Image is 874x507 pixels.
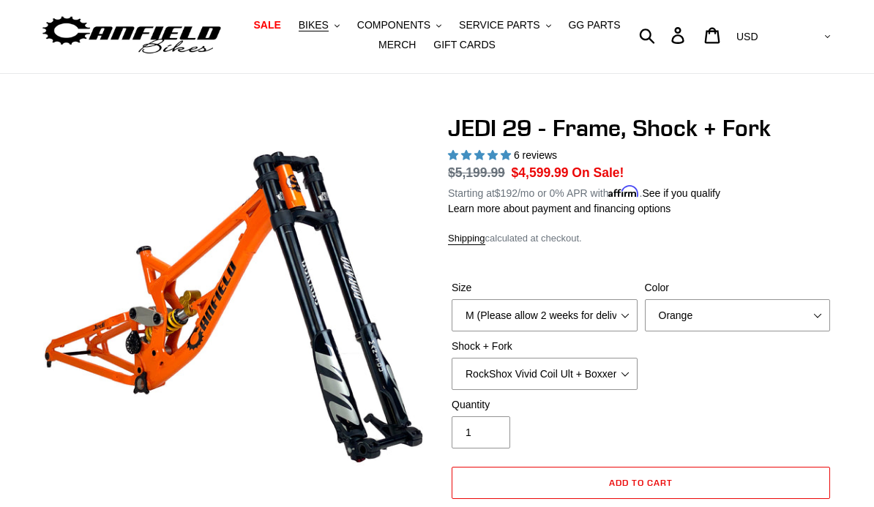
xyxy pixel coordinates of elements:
span: 5.00 stars [448,149,514,161]
span: COMPONENTS [357,19,430,31]
button: BIKES [291,15,347,35]
a: See if you qualify - Learn more about Affirm Financing (opens in modal) [642,187,720,199]
span: $4,599.99 [512,165,569,180]
span: 6 reviews [514,149,557,161]
img: Canfield Bikes [40,12,223,59]
div: calculated at checkout. [448,231,834,246]
label: Color [645,280,831,296]
a: MERCH [371,35,423,55]
a: GG PARTS [561,15,627,35]
s: $5,199.99 [448,165,505,180]
span: GG PARTS [568,19,620,31]
button: Add to cart [452,467,830,499]
button: SERVICE PARTS [452,15,558,35]
span: Affirm [608,185,639,198]
a: SALE [246,15,288,35]
span: Add to cart [609,477,673,488]
label: Quantity [452,397,638,413]
p: Starting at /mo or 0% APR with . [448,182,720,201]
span: GIFT CARDS [433,39,496,51]
h1: JEDI 29 - Frame, Shock + Fork [448,114,834,142]
a: Shipping [448,233,485,245]
button: COMPONENTS [350,15,449,35]
label: Size [452,280,638,296]
span: $192 [495,187,518,199]
a: GIFT CARDS [426,35,503,55]
span: SERVICE PARTS [459,19,539,31]
label: Shock + Fork [452,339,638,354]
span: SALE [253,19,280,31]
span: MERCH [378,39,416,51]
span: On Sale! [572,163,624,182]
span: BIKES [299,19,329,31]
a: Learn more about payment and financing options [448,203,671,214]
